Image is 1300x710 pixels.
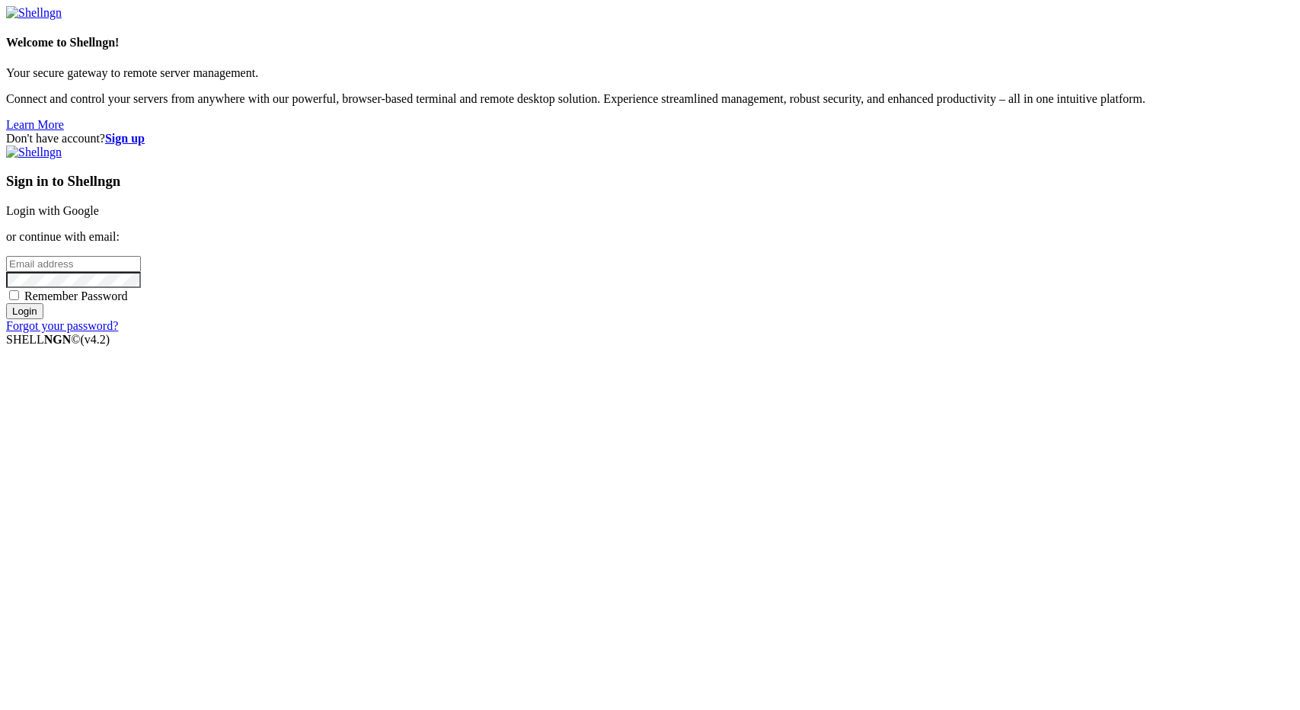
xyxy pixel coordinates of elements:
[6,319,118,332] a: Forgot your password?
[6,230,1294,244] p: or continue with email:
[6,132,1294,146] div: Don't have account?
[105,132,145,145] a: Sign up
[6,36,1294,50] h4: Welcome to Shellngn!
[6,92,1294,106] p: Connect and control your servers from anywhere with our powerful, browser-based terminal and remo...
[6,6,62,20] img: Shellngn
[6,333,110,346] span: SHELL ©
[6,256,141,272] input: Email address
[6,146,62,159] img: Shellngn
[6,66,1294,80] p: Your secure gateway to remote server management.
[6,303,43,319] input: Login
[6,173,1294,190] h3: Sign in to Shellngn
[6,118,64,131] a: Learn More
[9,290,19,300] input: Remember Password
[81,333,110,346] span: 4.2.0
[24,289,128,302] span: Remember Password
[44,333,72,346] b: NGN
[6,204,99,217] a: Login with Google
